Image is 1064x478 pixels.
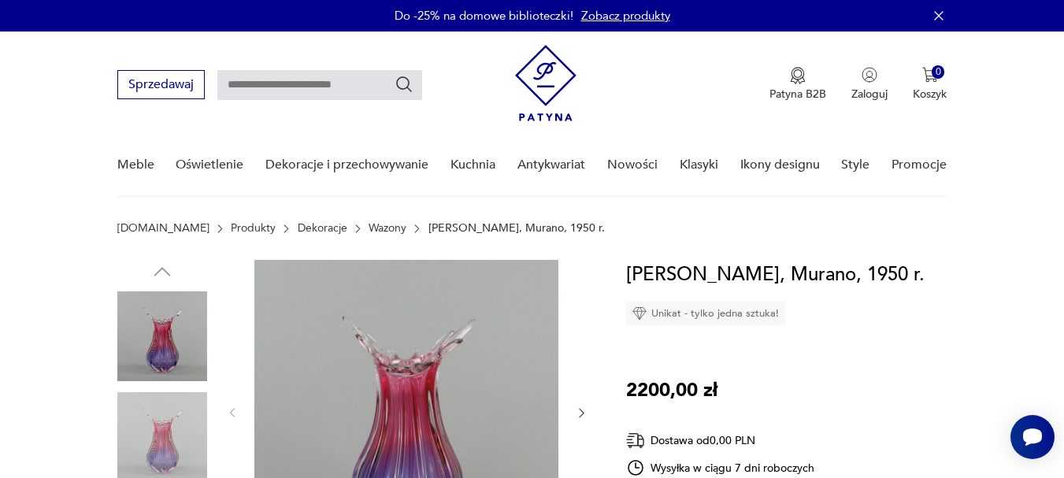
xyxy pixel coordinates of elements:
[740,135,820,195] a: Ikony designu
[369,222,406,235] a: Wazony
[626,260,925,290] h1: [PERSON_NAME], Murano, 1950 r.
[892,135,947,195] a: Promocje
[117,135,154,195] a: Meble
[581,8,670,24] a: Zobacz produkty
[913,67,947,102] button: 0Koszyk
[626,376,717,406] p: 2200,00 zł
[607,135,658,195] a: Nowości
[515,45,576,121] img: Patyna - sklep z meblami i dekoracjami vintage
[851,67,888,102] button: Zaloguj
[632,306,647,321] img: Ikona diamentu
[626,458,815,477] div: Wysyłka w ciągu 7 dni roboczych
[769,67,826,102] a: Ikona medaluPatyna B2B
[769,67,826,102] button: Patyna B2B
[851,87,888,102] p: Zaloguj
[626,431,815,450] div: Dostawa od 0,00 PLN
[913,87,947,102] p: Koszyk
[265,135,428,195] a: Dekoracje i przechowywanie
[932,65,945,79] div: 0
[428,222,605,235] p: [PERSON_NAME], Murano, 1950 r.
[298,222,347,235] a: Dekoracje
[176,135,243,195] a: Oświetlenie
[517,135,585,195] a: Antykwariat
[862,67,877,83] img: Ikonka użytkownika
[841,135,869,195] a: Style
[626,431,645,450] img: Ikona dostawy
[450,135,495,195] a: Kuchnia
[395,8,573,24] p: Do -25% na domowe biblioteczki!
[1010,415,1055,459] iframe: Smartsupp widget button
[790,67,806,84] img: Ikona medalu
[626,302,785,325] div: Unikat - tylko jedna sztuka!
[117,291,207,381] img: Zdjęcie produktu Wazon Mandruzatto, Murano, 1950 r.
[117,222,209,235] a: [DOMAIN_NAME]
[117,70,205,99] button: Sprzedawaj
[395,75,413,94] button: Szukaj
[769,87,826,102] p: Patyna B2B
[680,135,718,195] a: Klasyki
[231,222,276,235] a: Produkty
[922,67,938,83] img: Ikona koszyka
[117,80,205,91] a: Sprzedawaj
